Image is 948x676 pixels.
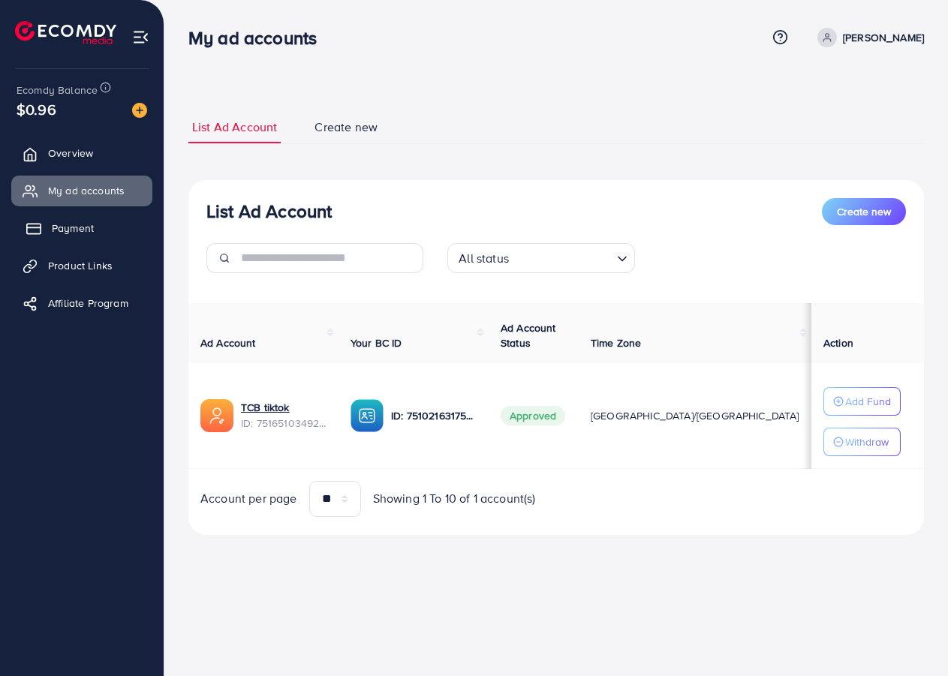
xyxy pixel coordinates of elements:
[845,433,889,451] p: Withdraw
[200,399,233,432] img: ic-ads-acc.e4c84228.svg
[241,416,327,431] span: ID: 7516510349290700801
[837,204,891,219] span: Create new
[52,221,94,236] span: Payment
[391,407,477,425] p: ID: 7510216317522165767
[373,490,536,507] span: Showing 1 To 10 of 1 account(s)
[132,29,149,46] img: menu
[48,296,128,311] span: Affiliate Program
[845,392,891,410] p: Add Fund
[192,119,277,136] span: List Ad Account
[314,119,378,136] span: Create new
[823,335,853,350] span: Action
[48,258,113,273] span: Product Links
[15,21,116,44] img: logo
[884,608,937,665] iframe: Chat
[447,243,635,273] div: Search for option
[11,176,152,206] a: My ad accounts
[200,335,256,350] span: Ad Account
[48,183,125,198] span: My ad accounts
[17,83,98,98] span: Ecomdy Balance
[241,400,290,415] a: TCB tiktok
[823,428,901,456] button: Withdraw
[501,406,565,425] span: Approved
[188,27,329,49] h3: My ad accounts
[843,29,924,47] p: [PERSON_NAME]
[811,28,924,47] a: [PERSON_NAME]
[11,251,152,281] a: Product Links
[501,320,556,350] span: Ad Account Status
[351,399,384,432] img: ic-ba-acc.ded83a64.svg
[132,103,147,118] img: image
[11,138,152,168] a: Overview
[11,288,152,318] a: Affiliate Program
[513,245,611,269] input: Search for option
[206,200,332,222] h3: List Ad Account
[351,335,402,350] span: Your BC ID
[241,400,327,431] div: <span class='underline'>TCB tiktok</span></br>7516510349290700801
[456,248,512,269] span: All status
[17,98,56,120] span: $0.96
[591,335,641,350] span: Time Zone
[591,408,799,423] span: [GEOGRAPHIC_DATA]/[GEOGRAPHIC_DATA]
[200,490,297,507] span: Account per page
[11,213,152,243] a: Payment
[822,198,906,225] button: Create new
[48,146,93,161] span: Overview
[823,387,901,416] button: Add Fund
